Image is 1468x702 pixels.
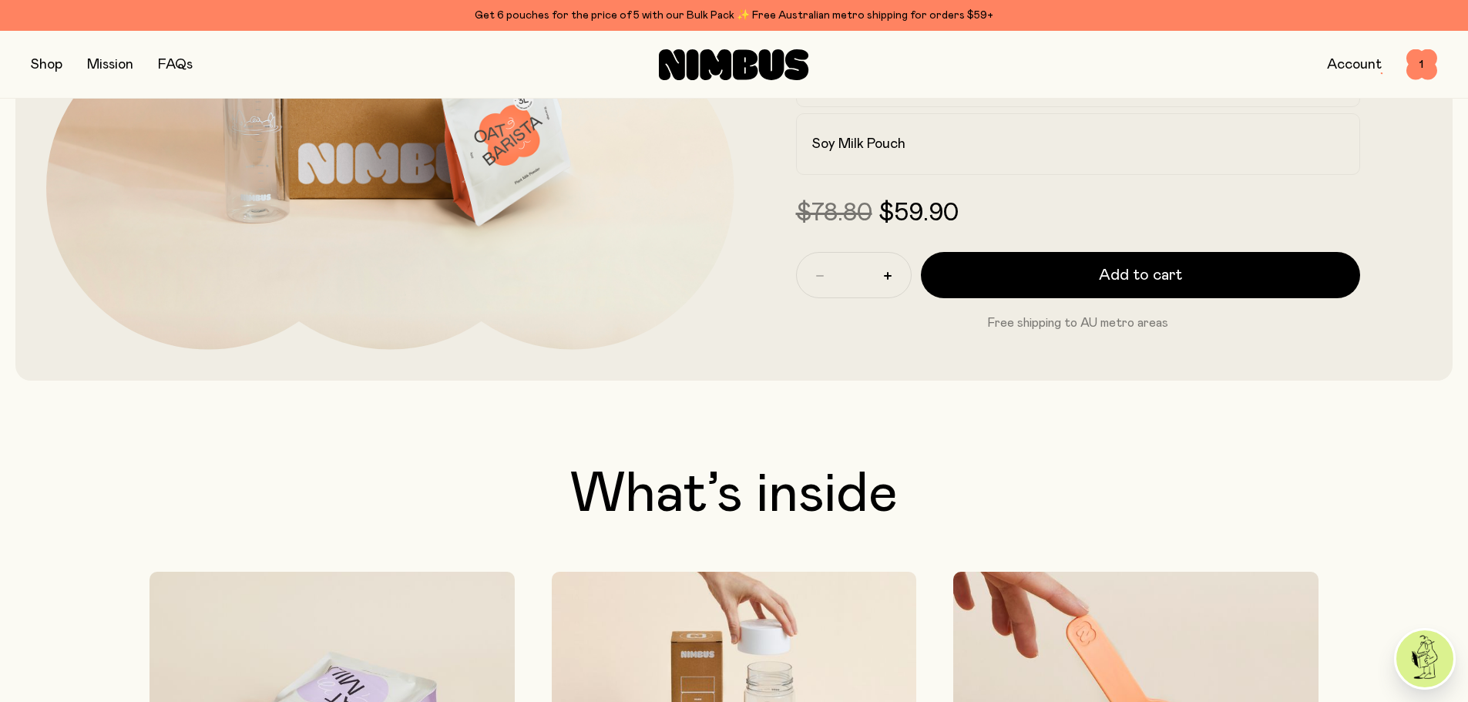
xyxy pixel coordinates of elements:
span: $59.90 [878,201,959,226]
a: FAQs [158,58,193,72]
p: Free shipping to AU metro areas [796,314,1361,332]
h2: Soy Milk Pouch [812,135,905,153]
button: Add to cart [921,252,1361,298]
h2: What’s inside [31,467,1437,522]
button: 1 [1406,49,1437,80]
a: Mission [87,58,133,72]
a: Account [1327,58,1382,72]
div: Get 6 pouches for the price of 5 with our Bulk Pack ✨ Free Australian metro shipping for orders $59+ [31,6,1437,25]
span: Add to cart [1099,264,1182,286]
span: $78.80 [796,201,872,226]
img: agent [1396,630,1453,687]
